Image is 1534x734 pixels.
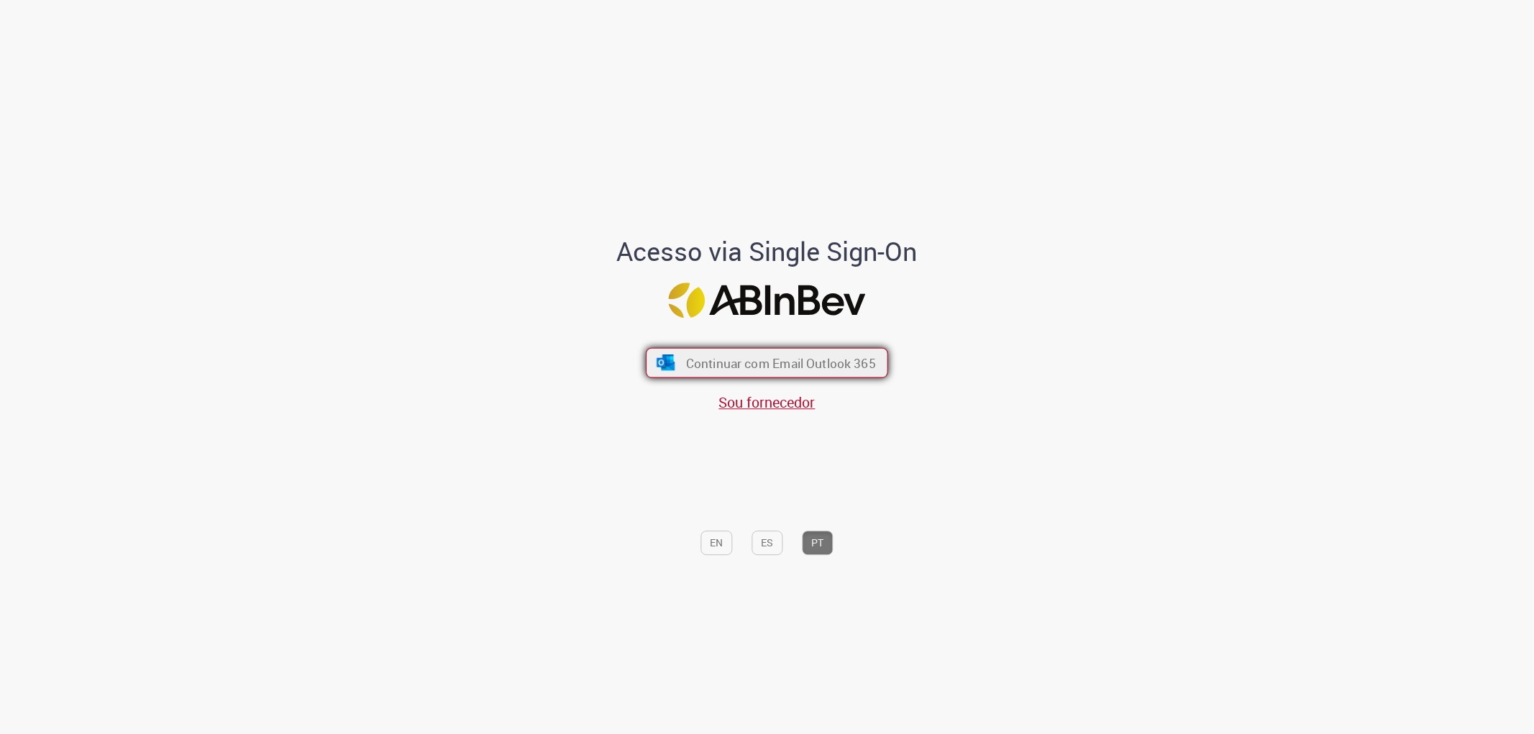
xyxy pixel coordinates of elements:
[655,354,676,370] img: ícone Azure/Microsoft 360
[803,531,834,555] button: PT
[701,531,733,555] button: EN
[752,531,783,555] button: ES
[719,393,816,412] a: Sou fornecedor
[646,347,888,377] button: ícone Azure/Microsoft 360 Continuar com Email Outlook 365
[669,283,866,318] img: Logo ABInBev
[567,237,967,266] h1: Acesso via Single Sign-On
[686,354,876,371] span: Continuar com Email Outlook 365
